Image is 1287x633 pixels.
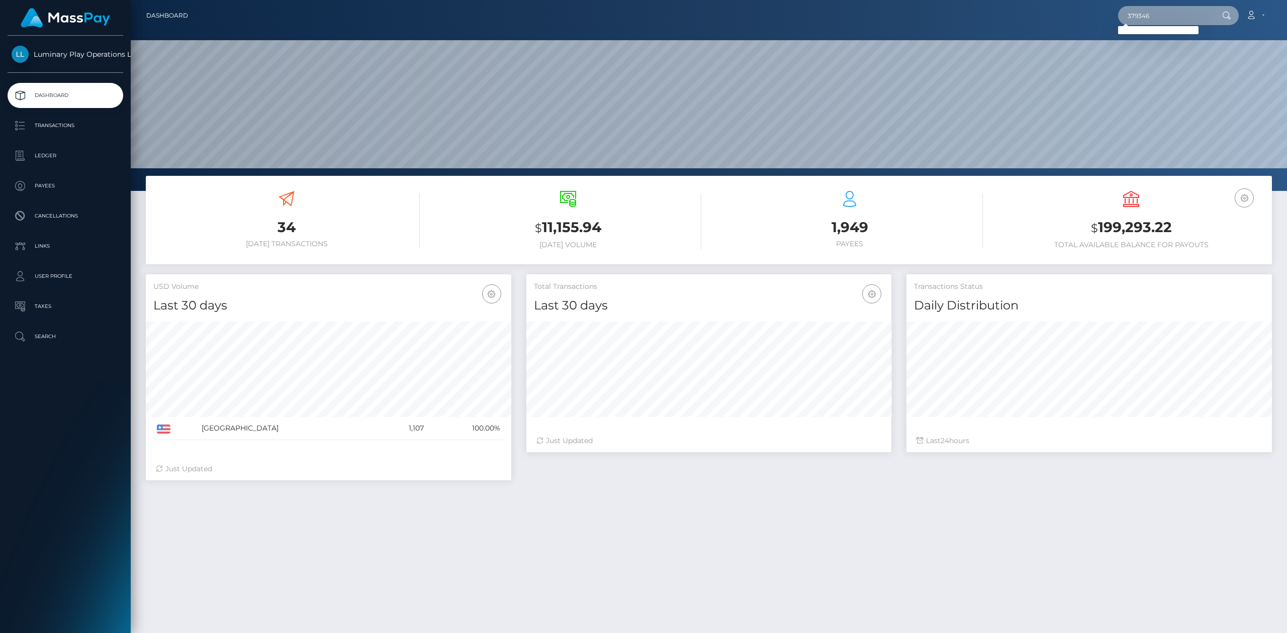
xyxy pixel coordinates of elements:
a: Links [8,234,123,259]
p: Search [12,329,119,344]
h6: Payees [716,240,983,248]
img: US.png [157,425,170,434]
h5: USD Volume [153,282,504,292]
a: Ledger [8,143,123,168]
p: Transactions [12,118,119,133]
input: Search... [1118,6,1213,25]
div: Just Updated [156,464,501,474]
a: User Profile [8,264,123,289]
p: User Profile [12,269,119,284]
a: Payees [8,173,123,198]
span: Luminary Play Operations Limited [8,50,123,59]
img: Luminary Play Operations Limited [12,46,29,63]
a: Transactions [8,113,123,138]
h3: 11,155.94 [435,218,701,238]
h6: [DATE] Transactions [153,240,420,248]
p: Ledger [12,148,119,163]
p: Payees [12,178,119,193]
h3: 199,293.22 [998,218,1264,238]
h5: Total Transactions [534,282,884,292]
a: Dashboard [8,83,123,108]
td: 100.00% [427,417,503,440]
div: Just Updated [536,436,882,446]
img: MassPay Logo [21,8,110,28]
a: Cancellations [8,203,123,229]
td: 1,107 [380,417,427,440]
h3: 1,949 [716,218,983,237]
h4: Daily Distribution [914,297,1264,314]
p: Links [12,239,119,254]
a: Search [8,324,123,349]
h6: Total Available Balance for Payouts [998,241,1264,249]
h4: Last 30 days [153,297,504,314]
h4: Last 30 days [534,297,884,314]
h5: Transactions Status [914,282,1264,292]
p: Cancellations [12,208,119,224]
p: Taxes [12,299,119,314]
h3: 34 [153,218,420,237]
a: Taxes [8,294,123,319]
td: [GEOGRAPHIC_DATA] [198,417,380,440]
div: Last hours [916,436,1262,446]
small: $ [1091,221,1098,235]
span: 24 [941,436,949,445]
a: Dashboard [146,5,188,26]
small: $ [535,221,542,235]
h6: [DATE] Volume [435,241,701,249]
p: Dashboard [12,88,119,103]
